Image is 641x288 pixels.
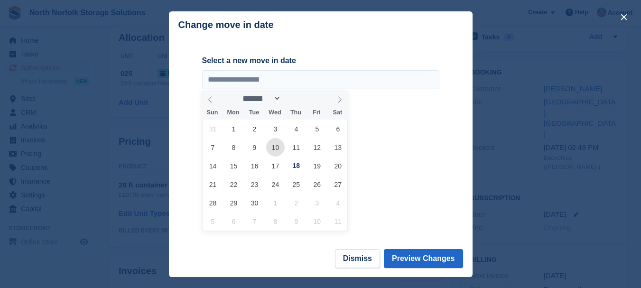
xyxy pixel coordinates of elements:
span: October 4, 2025 [329,194,347,212]
span: Sun [202,110,223,116]
span: October 9, 2025 [287,212,306,231]
span: September 13, 2025 [329,138,347,157]
span: Thu [285,110,306,116]
span: September 24, 2025 [266,175,285,194]
span: October 3, 2025 [308,194,326,212]
span: September 25, 2025 [287,175,306,194]
span: September 6, 2025 [329,120,347,138]
span: September 16, 2025 [245,157,264,175]
input: Year [281,93,311,103]
span: September 4, 2025 [287,120,306,138]
span: October 2, 2025 [287,194,306,212]
span: September 22, 2025 [224,175,243,194]
span: September 3, 2025 [266,120,285,138]
span: August 31, 2025 [204,120,222,138]
p: Change move in date [178,19,274,30]
span: September 12, 2025 [308,138,326,157]
span: September 1, 2025 [224,120,243,138]
span: September 14, 2025 [204,157,222,175]
span: October 6, 2025 [224,212,243,231]
span: September 7, 2025 [204,138,222,157]
span: Sat [327,110,348,116]
span: October 11, 2025 [329,212,347,231]
span: September 17, 2025 [266,157,285,175]
span: September 15, 2025 [224,157,243,175]
span: September 9, 2025 [245,138,264,157]
button: Dismiss [335,249,380,268]
button: Preview Changes [384,249,463,268]
span: September 28, 2025 [204,194,222,212]
span: September 10, 2025 [266,138,285,157]
span: September 2, 2025 [245,120,264,138]
span: September 30, 2025 [245,194,264,212]
select: Month [239,93,281,103]
span: Fri [306,110,327,116]
span: September 23, 2025 [245,175,264,194]
label: Select a new move in date [202,55,439,66]
span: September 26, 2025 [308,175,326,194]
span: September 19, 2025 [308,157,326,175]
span: Mon [223,110,243,116]
span: September 27, 2025 [329,175,347,194]
span: Tue [243,110,264,116]
span: September 5, 2025 [308,120,326,138]
span: October 7, 2025 [245,212,264,231]
span: October 1, 2025 [266,194,285,212]
span: September 18, 2025 [287,157,306,175]
span: September 20, 2025 [329,157,347,175]
button: close [616,9,632,25]
span: September 29, 2025 [224,194,243,212]
span: October 10, 2025 [308,212,326,231]
span: September 11, 2025 [287,138,306,157]
span: September 8, 2025 [224,138,243,157]
span: Wed [264,110,285,116]
span: October 8, 2025 [266,212,285,231]
span: October 5, 2025 [204,212,222,231]
span: September 21, 2025 [204,175,222,194]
